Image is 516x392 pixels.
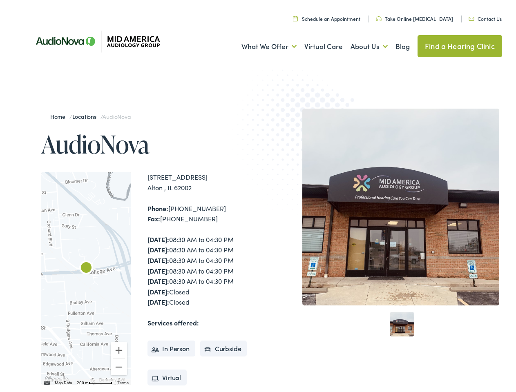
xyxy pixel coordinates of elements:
[147,316,199,325] strong: Services offered:
[390,310,414,334] a: 1
[111,356,127,373] button: Zoom out
[147,253,169,262] strong: [DATE]:
[55,378,72,383] button: Map Data
[72,110,101,118] a: Locations
[147,232,169,241] strong: [DATE]:
[200,338,247,354] li: Curbside
[147,212,160,220] strong: Fax:
[44,378,50,383] button: Keyboard shortcuts
[76,256,96,276] div: AudioNova
[147,232,261,305] div: 08:30 AM to 04:30 PM 08:30 AM to 04:30 PM 08:30 AM to 04:30 PM 08:30 AM to 04:30 PM 08:30 AM to 0...
[103,110,130,118] span: AudioNova
[111,340,127,356] button: Zoom in
[293,13,360,20] a: Schedule an Appointment
[74,377,115,383] button: Map Scale: 200 m per 54 pixels
[293,13,298,19] img: utility icon
[376,14,382,19] img: utility icon
[241,29,297,59] a: What We Offer
[376,13,453,20] a: Take Online [MEDICAL_DATA]
[418,33,502,55] a: Find a Hearing Clinic
[77,378,89,383] span: 200 m
[147,243,169,252] strong: [DATE]:
[147,264,169,273] strong: [DATE]:
[351,29,388,59] a: About Us
[147,274,169,283] strong: [DATE]:
[147,338,195,354] li: In Person
[469,13,502,20] a: Contact Us
[41,128,261,155] h1: AudioNova
[50,110,131,118] span: / /
[147,285,169,294] strong: [DATE]:
[50,110,69,118] a: Home
[43,372,70,383] a: Open this area in Google Maps (opens a new window)
[395,29,410,59] a: Blog
[147,367,187,383] li: Virtual
[304,29,343,59] a: Virtual Care
[147,201,168,210] strong: Phone:
[117,378,129,383] a: Terms (opens in new tab)
[147,169,261,190] div: [STREET_ADDRESS] Alton , IL 62002
[469,14,474,18] img: utility icon
[147,201,261,222] div: [PHONE_NUMBER] [PHONE_NUMBER]
[43,372,70,383] img: Google
[147,295,169,304] strong: [DATE]:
